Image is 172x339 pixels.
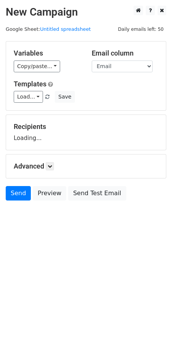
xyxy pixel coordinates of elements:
div: Loading... [14,123,158,142]
span: Daily emails left: 50 [115,25,166,33]
h5: Recipients [14,123,158,131]
a: Daily emails left: 50 [115,26,166,32]
a: Copy/paste... [14,60,60,72]
h5: Email column [92,49,158,57]
button: Save [55,91,75,103]
a: Untitled spreadsheet [40,26,91,32]
a: Preview [33,186,66,201]
small: Google Sheet: [6,26,91,32]
a: Send [6,186,31,201]
h5: Advanced [14,162,158,170]
a: Load... [14,91,43,103]
a: Templates [14,80,46,88]
h2: New Campaign [6,6,166,19]
a: Send Test Email [68,186,126,201]
h5: Variables [14,49,80,57]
